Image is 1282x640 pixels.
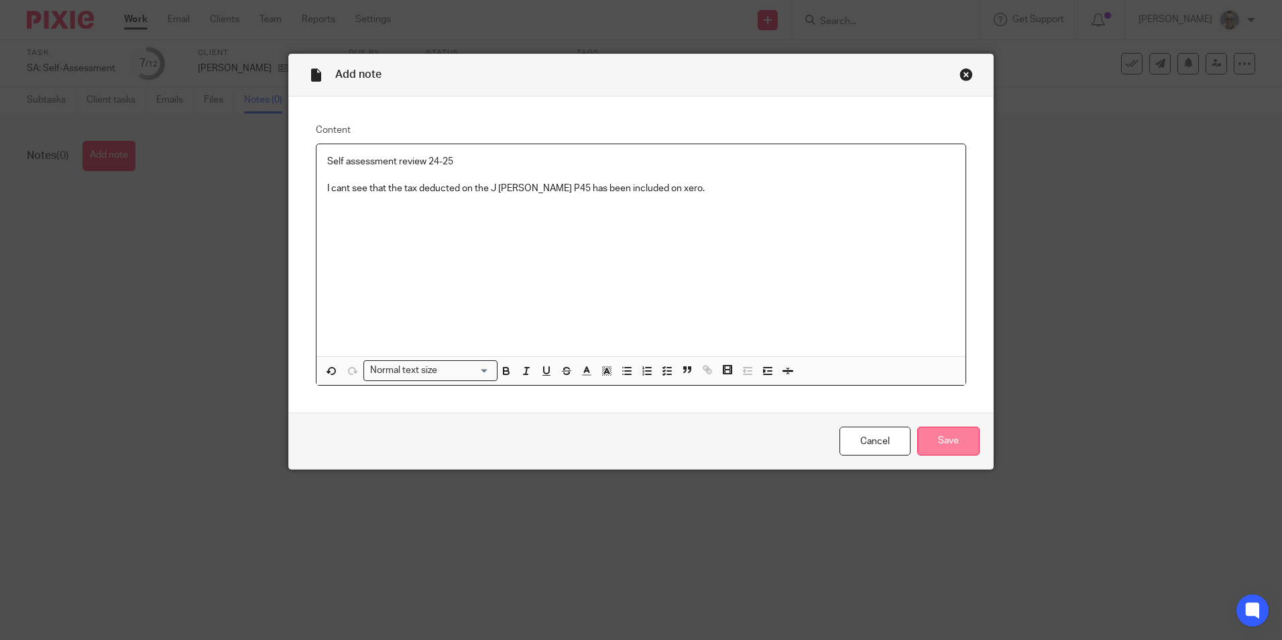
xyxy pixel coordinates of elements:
div: Search for option [363,360,498,381]
input: Save [917,427,980,456]
p: I cant see that the tax deducted on the J [PERSON_NAME] P45 has been included on xero. [327,182,955,195]
p: Self assessment review 24-25 [327,155,955,168]
span: Normal text size [367,364,440,378]
div: Close this dialog window [959,68,973,81]
span: Add note [335,69,382,80]
label: Content [316,123,966,137]
input: Search for option [441,364,489,378]
a: Cancel [839,427,911,456]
